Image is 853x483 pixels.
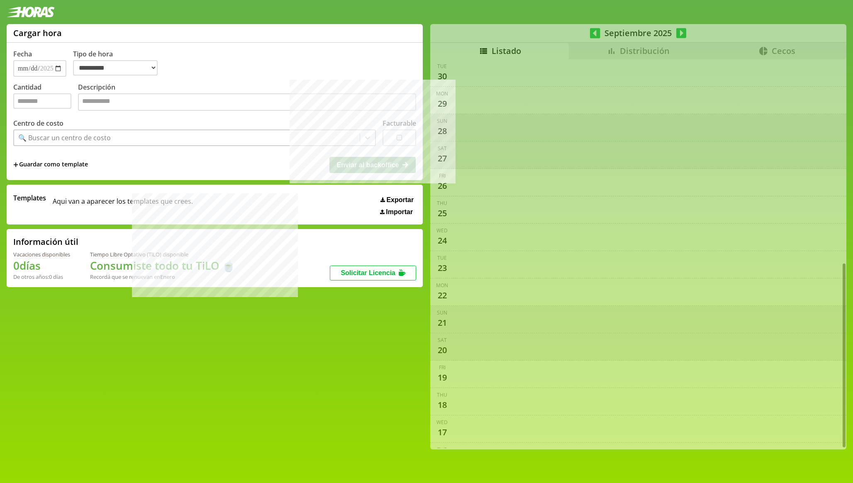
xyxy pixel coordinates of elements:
[53,193,193,216] span: Aqui van a aparecer los templates que crees.
[18,133,111,142] div: 🔍 Buscar un centro de costo
[330,266,416,281] button: Solicitar Licencia
[7,7,55,17] img: logotipo
[13,236,78,247] h2: Información útil
[13,160,88,169] span: +Guardar como template
[13,119,63,128] label: Centro de costo
[73,49,164,77] label: Tipo de hora
[13,93,71,109] input: Cantidad
[78,83,416,113] label: Descripción
[13,251,70,258] div: Vacaciones disponibles
[13,273,70,281] div: De otros años: 0 días
[386,208,413,216] span: Importar
[13,160,18,169] span: +
[13,193,46,202] span: Templates
[383,119,416,128] label: Facturable
[13,27,62,39] h1: Cargar hora
[13,83,78,113] label: Cantidad
[90,273,235,281] div: Recordá que se renuevan en
[90,251,235,258] div: Tiempo Libre Optativo (TiLO) disponible
[378,196,416,204] button: Exportar
[341,269,395,276] span: Solicitar Licencia
[160,273,175,281] b: Enero
[73,60,158,76] select: Tipo de hora
[386,196,414,204] span: Exportar
[13,49,32,59] label: Fecha
[13,258,70,273] h1: 0 días
[90,258,235,273] h1: Consumiste todo tu TiLO 🍵
[78,93,416,111] textarea: Descripción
